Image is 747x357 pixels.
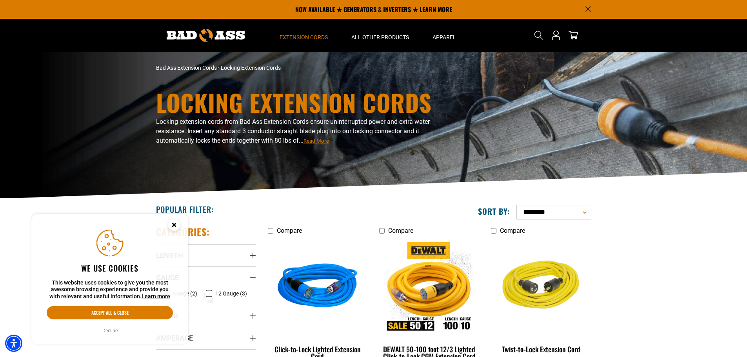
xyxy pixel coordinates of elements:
h2: Popular Filter: [156,204,214,214]
span: 12 Gauge (3) [215,291,247,296]
span: Locking extension cords from Bad Ass Extension Cords ensure uninterrupted power and extra water r... [156,118,430,144]
img: yellow [492,242,591,332]
summary: All Other Products [340,19,421,52]
p: This website uses cookies to give you the most awesome browsing experience and provide you with r... [47,279,173,300]
summary: Color [156,305,256,327]
div: Accessibility Menu [5,335,22,352]
span: Compare [388,227,413,234]
button: Decline [100,327,120,335]
a: Open this option [550,19,562,52]
label: Sort by: [478,206,510,216]
nav: breadcrumbs [156,64,442,72]
h1: Locking Extension Cords [156,91,442,114]
span: Compare [500,227,525,234]
a: This website uses cookies to give you the most awesome browsing experience and provide you with r... [142,293,170,299]
div: Twist-to-Lock Extension Cord [491,346,591,353]
span: All Other Products [351,34,409,41]
button: Close this option [160,214,188,238]
span: Locking Extension Cords [221,65,281,71]
summary: Apparel [421,19,468,52]
img: Bad Ass Extension Cords [167,29,245,42]
summary: Extension Cords [268,19,340,52]
a: Bad Ass Extension Cords [156,65,217,71]
span: Compare [277,227,302,234]
summary: Search [533,29,545,42]
summary: Length [156,244,256,266]
button: Accept all & close [47,306,173,319]
h2: We use cookies [47,263,173,273]
span: Extension Cords [280,34,328,41]
span: Read More [304,138,329,144]
img: blue [268,242,367,332]
img: DEWALT 50-100 foot 12/3 Lighted Click-to-Lock CGM Extension Cord 15A SJTW [380,242,479,332]
span: Apparel [433,34,456,41]
span: › [218,65,220,71]
summary: Amperage [156,327,256,349]
aside: Cookie Consent [31,214,188,345]
summary: Gauge [156,266,256,288]
a: cart [567,31,580,40]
